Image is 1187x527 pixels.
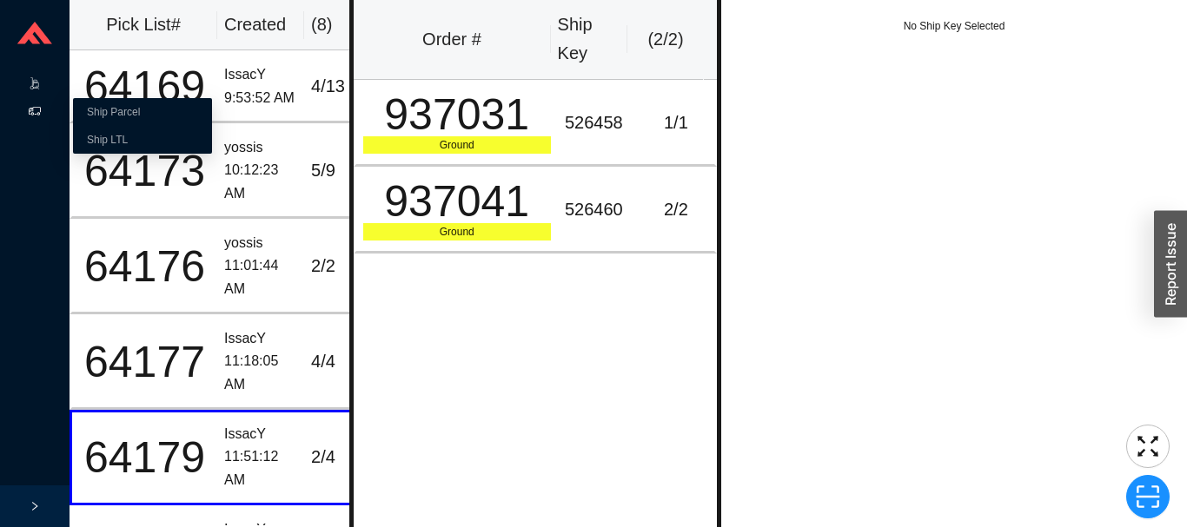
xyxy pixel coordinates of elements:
div: 64179 [79,436,210,479]
button: fullscreen [1126,425,1170,468]
div: 526460 [565,195,631,224]
a: Ship LTL [87,134,128,146]
a: Ship Parcel [87,106,140,118]
span: fullscreen [1127,433,1169,459]
div: 11:18:05 AM [224,350,297,396]
div: 937041 [363,180,551,223]
div: 4 / 13 [311,72,364,101]
div: 11:51:12 AM [224,445,297,491]
div: 9:53:52 AM [224,87,297,110]
div: IssacY [224,63,297,87]
div: ( 2 / 2 ) [634,25,697,54]
div: IssacY [224,327,297,351]
div: 64173 [79,149,210,193]
div: 10:12:23 AM [224,159,297,205]
div: 64176 [79,245,210,288]
div: 4 / 4 [311,347,364,376]
div: 64169 [79,65,210,109]
div: 526458 [565,109,631,137]
div: 2 / 2 [311,252,364,280]
div: 1 / 1 [645,109,708,137]
div: 2 / 2 [645,195,708,224]
div: 5 / 9 [311,156,364,185]
div: 2 / 4 [311,443,364,471]
button: scan [1126,475,1170,518]
span: scan [1127,484,1169,510]
div: 11:01:44 AM [224,254,297,300]
div: 64177 [79,340,210,384]
div: Ground [363,223,551,240]
span: right [30,501,40,511]
div: ( 8 ) [311,10,367,39]
div: yossis [224,232,297,255]
div: No Ship Key Selected [721,17,1187,35]
div: 937031 [363,93,551,136]
div: IssacY [224,423,297,446]
div: Ground [363,136,551,154]
div: yossis [224,136,297,160]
